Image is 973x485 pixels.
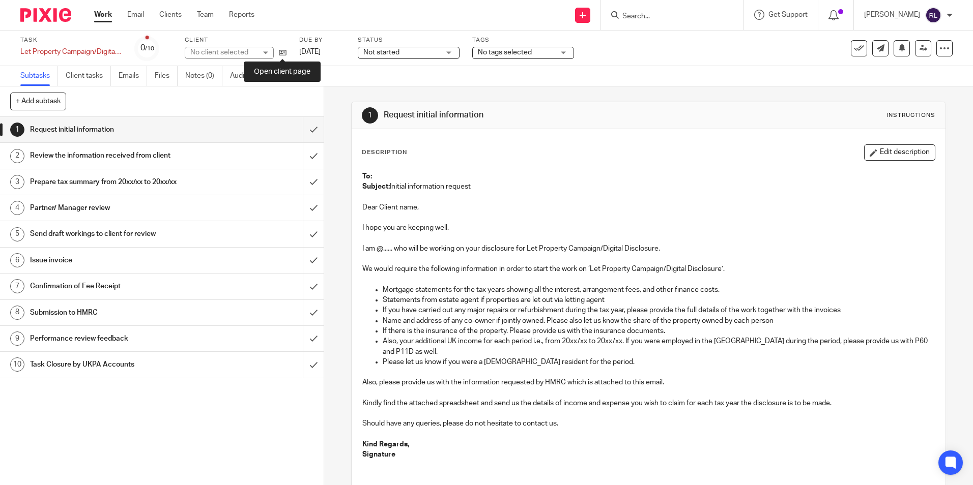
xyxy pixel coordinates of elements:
p: Initial information request [362,181,934,192]
p: I hope you are keeping well. [362,223,934,233]
a: Email [127,10,144,20]
h1: Partner/ Manager review [30,200,205,216]
strong: Signature [362,451,395,458]
p: Also, please provide us with the information requested by HMRC which is attached to this email. [362,377,934,387]
small: /10 [145,46,154,51]
strong: To: [362,173,372,180]
p: We would require the following information in order to start the work on ‘Let Property Campaign/D... [362,264,934,274]
p: Dear Client name, [362,202,934,213]
label: Tags [472,36,574,44]
div: 2 [10,149,24,163]
a: Client tasks [66,66,111,86]
a: Work [94,10,112,20]
div: 1 [362,107,378,124]
h1: Request initial information [384,110,670,120]
p: Name and address of any co-owner if jointly owned. Please also let us know the share of the prope... [383,316,934,326]
a: Clients [159,10,182,20]
img: svg%3E [925,7,941,23]
div: 6 [10,253,24,267]
button: Edit description [864,144,935,161]
p: I am @...... who will be working on your disclosure for Let Property Campaign/Digital Disclosure. [362,244,934,254]
div: 3 [10,175,24,189]
a: Notes (0) [185,66,222,86]
div: 0 [140,42,154,54]
strong: Kind Regards, [362,441,409,448]
p: Description [362,148,407,157]
span: Not started [363,49,399,56]
div: 5 [10,227,24,241]
h1: Task Closure by UKPA Accounts [30,357,205,372]
span: Get Support [768,11,808,18]
div: 7 [10,279,24,293]
h1: Confirmation of Fee Receipt [30,279,205,294]
h1: Submission to HMRC [30,305,205,320]
div: No client selected [190,47,256,57]
label: Due by [299,36,345,44]
span: No tags selected [478,49,532,56]
div: 9 [10,331,24,346]
p: Statements from estate agent if properties are let out via letting agent [383,295,934,305]
p: Mortgage statements for the tax years showing all the interest, arrangement fees, and other finan... [383,285,934,295]
label: Status [358,36,460,44]
h1: Issue invoice [30,253,205,268]
a: Files [155,66,178,86]
p: Also, your additional UK income for each period i.e., from 20xx/xx to 20xx/xx. If you were employ... [383,336,934,357]
h1: Send draft workings to client for review [30,226,205,241]
span: [DATE] [299,48,321,55]
a: Subtasks [20,66,58,86]
input: Search [621,12,713,21]
div: 10 [10,357,24,372]
strong: Subject: [362,183,390,190]
h1: Request initial information [30,122,205,137]
p: [PERSON_NAME] [864,10,920,20]
p: If there is the insurance of the property. Please provide us with the insurance documents. [383,326,934,336]
h1: Performance review feedback [30,331,205,346]
a: Audit logs [230,66,269,86]
h1: Review the information received from client [30,148,205,163]
div: Instructions [886,111,935,119]
p: Kindly find the attached spreadsheet and send us the details of income and expense you wish to cl... [362,398,934,408]
label: Task [20,36,122,44]
a: Emails [119,66,147,86]
p: Please let us know if you were a [DEMOGRAPHIC_DATA] resident for the period. [383,357,934,367]
p: Should have any queries, please do not hesitate to contact us. [362,418,934,429]
h1: Prepare tax summary from 20xx/xx to 20xx/xx [30,174,205,190]
div: 1 [10,123,24,137]
div: Let Property Campaign/Digital Tax Disclosure [20,47,122,57]
img: Pixie [20,8,71,22]
a: Reports [229,10,254,20]
label: Client [185,36,287,44]
p: If you have carried out any major repairs or refurbishment during the tax year, please provide th... [383,305,934,315]
div: 4 [10,201,24,215]
div: 8 [10,306,24,320]
button: + Add subtask [10,93,66,110]
a: Team [197,10,214,20]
